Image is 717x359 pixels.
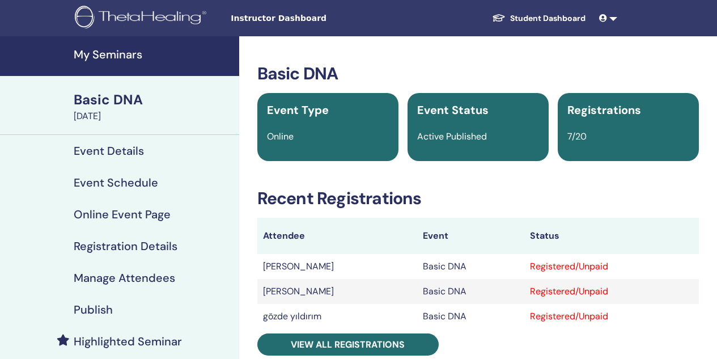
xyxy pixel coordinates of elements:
[74,303,113,316] h4: Publish
[417,103,489,117] span: Event Status
[417,304,524,329] td: Basic DNA
[417,279,524,304] td: Basic DNA
[75,6,210,31] img: logo.png
[74,109,232,123] div: [DATE]
[74,90,232,109] div: Basic DNA
[67,90,239,123] a: Basic DNA[DATE]
[257,188,699,209] h3: Recent Registrations
[257,333,439,356] a: View all registrations
[74,208,171,221] h4: Online Event Page
[417,130,487,142] span: Active Published
[74,271,175,285] h4: Manage Attendees
[74,176,158,189] h4: Event Schedule
[267,103,329,117] span: Event Type
[417,218,524,254] th: Event
[524,218,699,254] th: Status
[530,285,693,298] div: Registered/Unpaid
[257,254,418,279] td: [PERSON_NAME]
[74,48,232,61] h4: My Seminars
[417,254,524,279] td: Basic DNA
[257,218,418,254] th: Attendee
[267,130,294,142] span: Online
[74,239,177,253] h4: Registration Details
[257,304,418,329] td: gözde yıldırım
[257,279,418,304] td: [PERSON_NAME]
[74,144,144,158] h4: Event Details
[291,339,405,350] span: View all registrations
[257,64,699,84] h3: Basic DNA
[567,103,641,117] span: Registrations
[74,335,182,348] h4: Highlighted Seminar
[530,260,693,273] div: Registered/Unpaid
[492,13,506,23] img: graduation-cap-white.svg
[483,8,595,29] a: Student Dashboard
[231,12,401,24] span: Instructor Dashboard
[567,130,587,142] span: 7/20
[530,310,693,323] div: Registered/Unpaid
